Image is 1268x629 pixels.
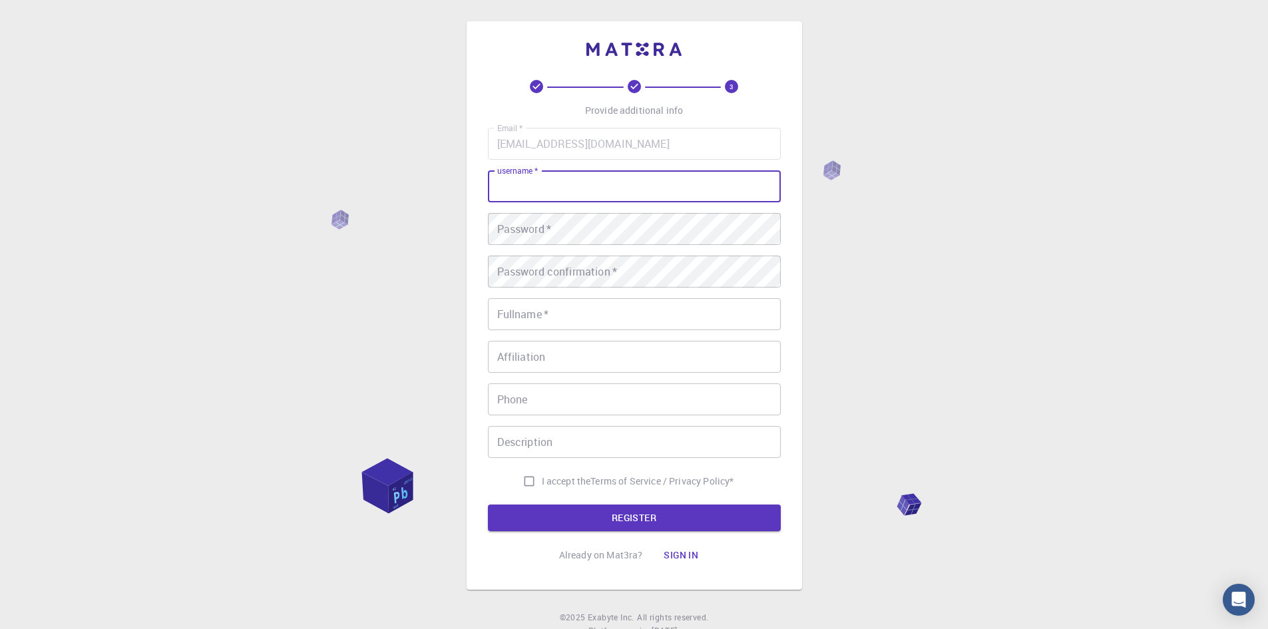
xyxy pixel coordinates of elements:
[637,611,708,624] span: All rights reserved.
[497,165,538,176] label: username
[730,82,734,91] text: 3
[497,122,523,134] label: Email
[1223,584,1255,616] div: Open Intercom Messenger
[559,548,643,562] p: Already on Mat3ra?
[590,475,734,488] p: Terms of Service / Privacy Policy *
[588,612,634,622] span: Exabyte Inc.
[488,505,781,531] button: REGISTER
[542,475,591,488] span: I accept the
[585,104,683,117] p: Provide additional info
[653,542,709,568] button: Sign in
[588,611,634,624] a: Exabyte Inc.
[590,475,734,488] a: Terms of Service / Privacy Policy*
[560,611,588,624] span: © 2025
